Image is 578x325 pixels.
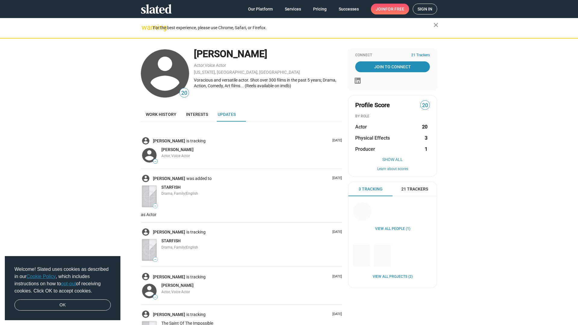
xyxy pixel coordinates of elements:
[280,4,306,14] a: Services
[330,312,342,317] p: [DATE]
[213,107,241,122] a: Updates
[355,114,430,119] div: BY ROLE
[425,146,427,152] strong: 1
[161,147,194,152] span: [PERSON_NAME]
[330,176,342,181] p: [DATE]
[355,124,367,130] span: Actor
[194,63,204,68] a: Actor
[186,191,198,196] span: English
[141,24,149,31] mat-icon: warning
[26,274,56,279] a: Cookie Policy
[153,258,157,261] span: —
[161,238,181,244] a: STARFISH
[153,176,186,181] a: [PERSON_NAME]
[432,21,440,29] mat-icon: close
[355,157,430,162] button: Show All
[186,112,208,117] span: Interests
[411,53,430,58] span: 21 Trackers
[194,70,300,75] a: [US_STATE], [GEOGRAPHIC_DATA], [GEOGRAPHIC_DATA]
[181,107,213,122] a: Interests
[153,138,186,144] a: [PERSON_NAME]
[5,256,120,320] div: cookieconsent
[339,4,359,14] span: Successes
[425,135,427,141] strong: 3
[185,245,186,249] span: |
[243,4,278,14] a: Our Platform
[161,238,181,243] span: STARFISH
[308,4,331,14] a: Pricing
[218,112,236,117] span: Updates
[376,4,404,14] span: Join
[186,312,207,317] span: is tracking
[153,229,186,235] a: [PERSON_NAME]
[355,61,430,72] a: Join To Connect
[161,283,194,288] span: [PERSON_NAME]
[355,146,375,152] span: Producer
[186,229,207,235] span: is tracking
[422,124,427,130] strong: 20
[418,4,432,14] span: Sign in
[375,227,410,231] a: View all People (1)
[161,283,194,288] a: [PERSON_NAME]
[330,230,342,234] p: [DATE]
[194,48,342,60] div: [PERSON_NAME]
[355,53,430,58] div: Connect
[421,101,430,110] span: 20
[161,184,181,190] a: STARFISH
[186,274,207,280] span: is tracking
[146,112,176,117] span: Work history
[153,204,157,208] span: —
[141,107,181,122] a: Work history
[185,191,186,196] span: |
[186,176,213,181] span: was added to
[153,312,186,317] a: [PERSON_NAME]
[385,4,404,14] span: for free
[153,274,186,280] a: [PERSON_NAME]
[180,89,189,97] span: 20
[334,4,364,14] a: Successes
[355,101,390,109] span: Profile Score
[153,24,433,32] div: For the best experience, please use Chrome, Safari, or Firefox.
[359,186,383,192] span: 3 Tracking
[373,274,413,279] a: View all Projects (2)
[14,266,111,295] span: Welcome! Slated uses cookies as described in our , which includes instructions on how to of recei...
[153,160,157,163] span: —
[186,138,207,144] span: is tracking
[413,4,437,14] a: Sign in
[204,64,205,67] span: ,
[14,299,111,311] a: dismiss cookie message
[285,4,301,14] span: Services
[161,245,185,249] span: Drama, Family
[330,274,342,279] p: [DATE]
[141,212,342,218] p: as Actor
[401,186,428,192] span: 21 Trackers
[194,77,342,88] div: Voracious and versatile actor. Shot over 300 films in the past 5 years; Drama, Action, Comedy, Ar...
[161,191,185,196] span: Drama, Family
[330,138,342,143] p: [DATE]
[161,290,190,294] span: Actor, Voice Actor
[355,135,390,141] span: Physical Effects
[153,296,157,299] span: —
[371,4,409,14] a: Joinfor free
[355,167,430,172] button: Learn about scores
[205,63,226,68] a: Voice Actor
[248,4,273,14] span: Our Platform
[186,245,198,249] span: English
[61,281,76,286] a: opt-out
[356,61,429,72] span: Join To Connect
[161,154,190,158] span: Actor, Voice Actor
[161,147,194,153] a: [PERSON_NAME]
[313,4,327,14] span: Pricing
